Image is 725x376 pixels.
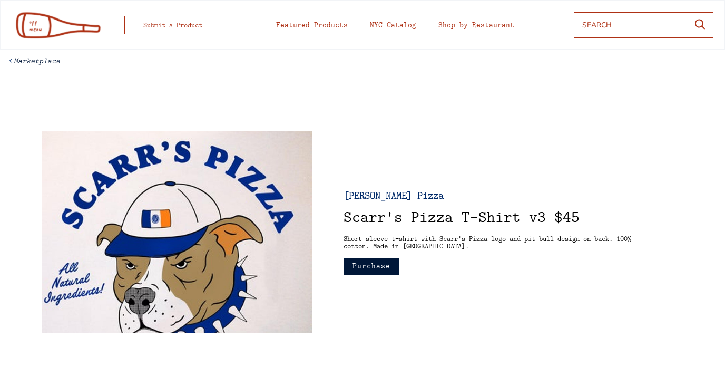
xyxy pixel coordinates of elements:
input: SEARCH [582,15,684,34]
div: Short sleeve t-shirt with Scarr's Pizza logo and pit bull design on back. 100% cotton. Made in [G... [344,235,652,249]
em: Marketplace [14,55,60,66]
div: [PERSON_NAME] Pizza [344,190,467,200]
div: Shop by Restaurant [438,21,514,29]
div: $45 [554,209,580,225]
div: Featured Products [276,21,348,29]
button: Purchase [344,258,399,275]
button: Submit a Product [124,16,221,34]
div: Scarr's Pizza T-Shirt v3 [344,209,546,225]
div: NYC Catalog [370,21,416,29]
